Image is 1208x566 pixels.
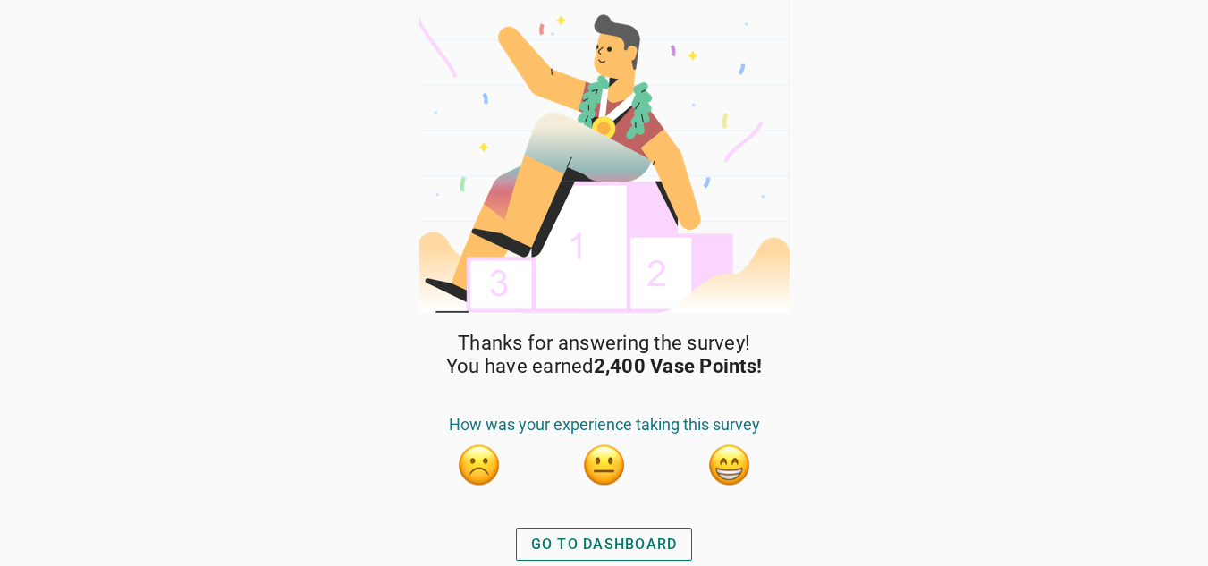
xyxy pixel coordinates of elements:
[417,415,792,444] div: How was your experience taking this survey
[458,332,750,355] span: Thanks for answering the survey!
[516,528,693,561] button: GO TO DASHBOARD
[446,355,762,378] span: You have earned
[594,355,763,377] strong: 2,400 Vase Points!
[531,534,678,555] div: GO TO DASHBOARD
